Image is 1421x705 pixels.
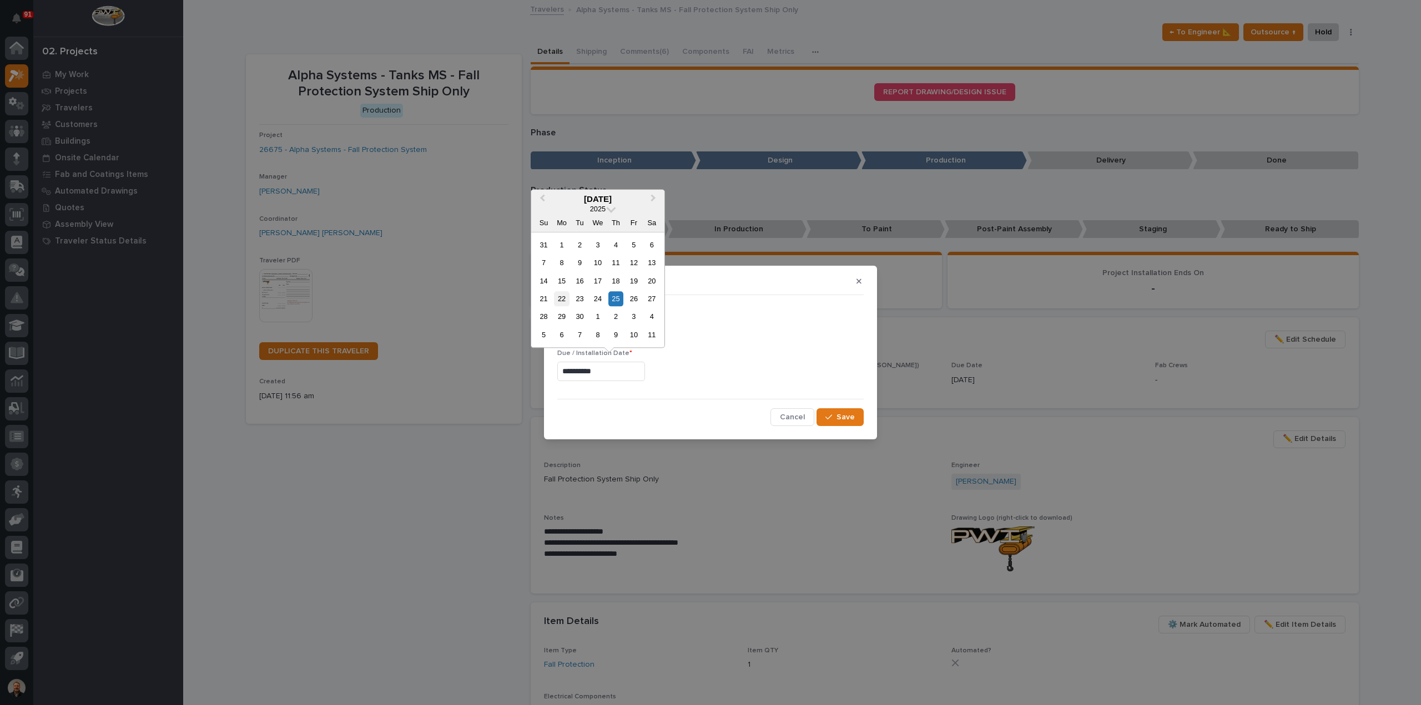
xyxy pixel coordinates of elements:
[531,194,664,204] div: [DATE]
[572,310,587,324] div: Choose Tuesday, September 30th, 2025
[590,205,606,213] span: 2025
[780,412,805,422] span: Cancel
[554,327,569,342] div: Choose Monday, October 6th, 2025
[626,215,641,230] div: Fr
[536,327,551,342] div: Choose Sunday, October 5th, 2025
[590,291,605,306] div: Choose Wednesday, September 24th, 2025
[572,291,587,306] div: Choose Tuesday, September 23rd, 2025
[817,408,864,426] button: Save
[536,237,551,252] div: Choose Sunday, August 31st, 2025
[644,237,659,252] div: Choose Saturday, September 6th, 2025
[608,215,623,230] div: Th
[590,215,605,230] div: We
[608,273,623,288] div: Choose Thursday, September 18th, 2025
[608,310,623,324] div: Choose Thursday, October 2nd, 2025
[590,310,605,324] div: Choose Wednesday, October 1st, 2025
[626,327,641,342] div: Choose Friday, October 10th, 2025
[644,273,659,288] div: Choose Saturday, September 20th, 2025
[626,291,641,306] div: Choose Friday, September 26th, 2025
[608,255,623,270] div: Choose Thursday, September 11th, 2025
[536,273,551,288] div: Choose Sunday, September 14th, 2025
[590,327,605,342] div: Choose Wednesday, October 8th, 2025
[770,408,814,426] button: Cancel
[644,215,659,230] div: Sa
[644,291,659,306] div: Choose Saturday, September 27th, 2025
[536,215,551,230] div: Su
[626,237,641,252] div: Choose Friday, September 5th, 2025
[644,255,659,270] div: Choose Saturday, September 13th, 2025
[572,215,587,230] div: Tu
[608,291,623,306] div: Choose Thursday, September 25th, 2025
[572,273,587,288] div: Choose Tuesday, September 16th, 2025
[536,310,551,324] div: Choose Sunday, September 28th, 2025
[557,350,632,357] span: Due / Installation Date
[536,291,551,306] div: Choose Sunday, September 21st, 2025
[626,255,641,270] div: Choose Friday, September 12th, 2025
[554,273,569,288] div: Choose Monday, September 15th, 2025
[572,237,587,252] div: Choose Tuesday, September 2nd, 2025
[608,327,623,342] div: Choose Thursday, October 9th, 2025
[626,310,641,324] div: Choose Friday, October 3rd, 2025
[644,310,659,324] div: Choose Saturday, October 4th, 2025
[626,273,641,288] div: Choose Friday, September 19th, 2025
[536,255,551,270] div: Choose Sunday, September 7th, 2025
[590,255,605,270] div: Choose Wednesday, September 10th, 2025
[572,255,587,270] div: Choose Tuesday, September 9th, 2025
[590,273,605,288] div: Choose Wednesday, September 17th, 2025
[572,327,587,342] div: Choose Tuesday, October 7th, 2025
[535,236,661,344] div: month 2025-09
[554,291,569,306] div: Choose Monday, September 22nd, 2025
[554,237,569,252] div: Choose Monday, September 1st, 2025
[644,327,659,342] div: Choose Saturday, October 11th, 2025
[646,191,663,209] button: Next Month
[554,215,569,230] div: Mo
[608,237,623,252] div: Choose Thursday, September 4th, 2025
[532,191,550,209] button: Previous Month
[554,255,569,270] div: Choose Monday, September 8th, 2025
[837,412,855,422] span: Save
[554,310,569,324] div: Choose Monday, September 29th, 2025
[590,237,605,252] div: Choose Wednesday, September 3rd, 2025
